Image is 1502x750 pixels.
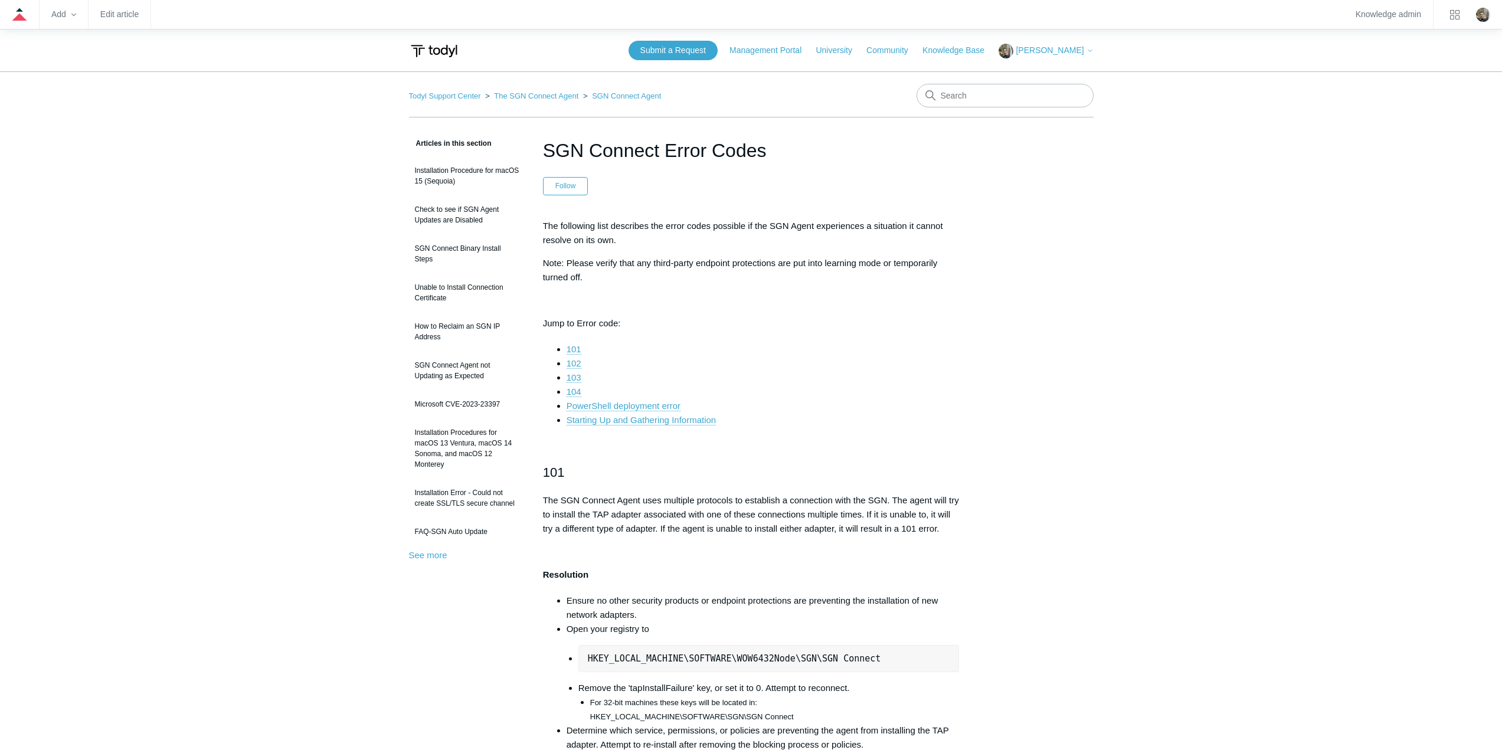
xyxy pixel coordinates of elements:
a: 102 [567,358,581,369]
a: 101 [567,344,581,355]
pre: HKEY_LOCAL_MACHINE\SOFTWARE\WOW6432Node\SGN\SGN Connect [578,645,960,672]
a: See more [409,550,447,560]
a: SGN Connect Agent not Updating as Expected [409,354,525,387]
h1: SGN Connect Error Codes [543,136,960,165]
a: Knowledge Base [922,44,996,57]
li: Ensure no other security products or endpoint protections are preventing the installation of new ... [567,594,960,622]
h2: 101 [543,462,960,483]
a: PowerShell deployment error [567,401,680,411]
a: Todyl Support Center [409,91,481,100]
a: 103 [567,372,581,383]
a: Edit article [100,11,139,18]
a: Starting Up and Gathering Information [567,415,716,425]
a: Community [866,44,920,57]
a: Installation Error - Could not create SSL/TLS secure channel [409,482,525,515]
a: University [816,44,863,57]
zd-hc-trigger: Click your profile icon to open the profile menu [1476,8,1490,22]
span: For 32-bit machines these keys will be located in: HKEY_LOCAL_MACHINE\SOFTWARE\SGN\SGN Connect [590,698,794,721]
a: Management Portal [729,44,813,57]
button: [PERSON_NAME] [999,44,1093,58]
img: user avatar [1476,8,1490,22]
a: Installation Procedures for macOS 13 Ventura, macOS 14 Sonoma, and macOS 12 Monterey [409,421,525,476]
img: Todyl Support Center Help Center home page [409,40,459,62]
span: [PERSON_NAME] [1016,45,1084,55]
a: SGN Connect Binary Install Steps [409,237,525,270]
a: Unable to Install Connection Certificate [409,276,525,309]
a: Microsoft CVE-2023-23397 [409,393,525,415]
p: Note: Please verify that any third-party endpoint protections are put into learning mode or tempo... [543,256,960,284]
a: How to Reclaim an SGN IP Address [409,315,525,348]
zd-hc-trigger: Add [51,11,76,18]
span: Articles in this section [409,139,492,148]
a: Installation Procedure for macOS 15 (Sequoia) [409,159,525,192]
p: The SGN Connect Agent uses multiple protocols to establish a connection with the SGN. The agent w... [543,493,960,536]
li: Remove the 'tapInstallFailure' key, or set it to 0. Attempt to reconnect. [578,681,960,723]
a: The SGN Connect Agent [494,91,578,100]
p: Jump to Error code: [543,316,960,330]
li: SGN Connect Agent [581,91,661,100]
p: The following list describes the error codes possible if the SGN Agent experiences a situation it... [543,219,960,247]
a: Knowledge admin [1356,11,1421,18]
a: SGN Connect Agent [592,91,661,100]
input: Search [917,84,1094,107]
li: Todyl Support Center [409,91,483,100]
button: Follow Article [543,177,588,195]
a: Submit a Request [629,41,718,60]
strong: Resolution [543,569,589,579]
li: Open your registry to [567,622,960,723]
a: Check to see if SGN Agent Updates are Disabled [409,198,525,231]
a: FAQ-SGN Auto Update [409,520,525,543]
a: 104 [567,387,581,397]
li: The SGN Connect Agent [483,91,581,100]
